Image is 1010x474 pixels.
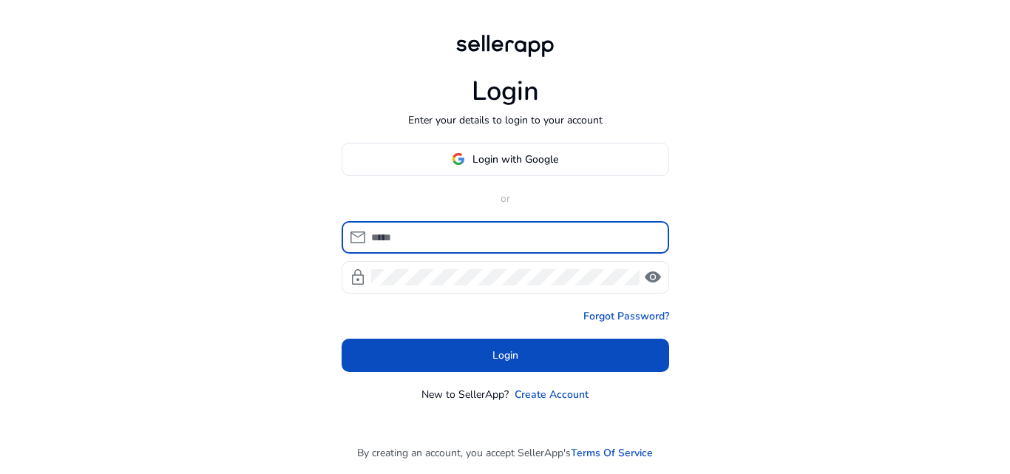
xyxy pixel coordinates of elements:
[515,387,589,402] a: Create Account
[583,308,669,324] a: Forgot Password?
[571,445,653,461] a: Terms Of Service
[349,228,367,246] span: mail
[492,348,518,363] span: Login
[342,143,669,176] button: Login with Google
[472,75,539,107] h1: Login
[349,268,367,286] span: lock
[452,152,465,166] img: google-logo.svg
[342,191,669,206] p: or
[421,387,509,402] p: New to SellerApp?
[644,268,662,286] span: visibility
[408,112,603,128] p: Enter your details to login to your account
[342,339,669,372] button: Login
[472,152,558,167] span: Login with Google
